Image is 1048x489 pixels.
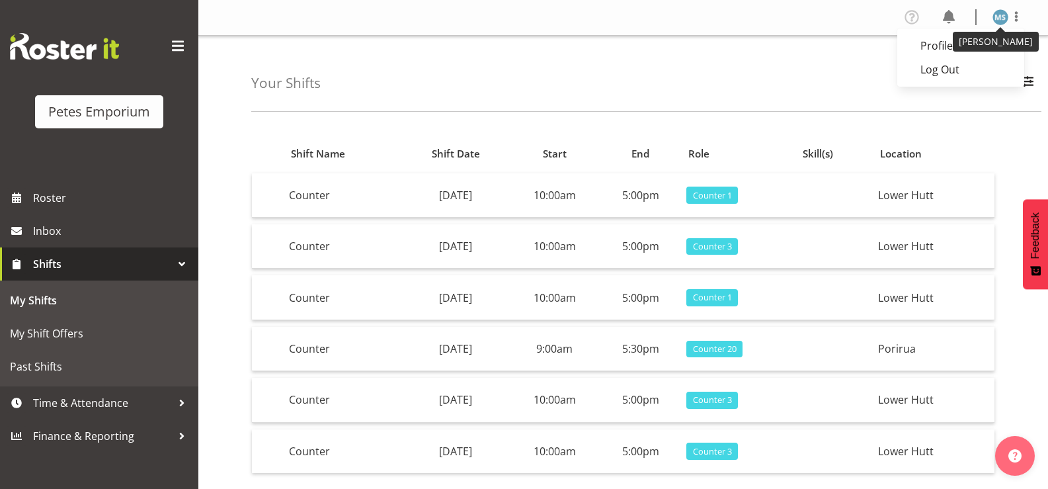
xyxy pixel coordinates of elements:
[693,445,732,458] span: Counter 3
[401,224,509,269] td: [DATE]
[600,327,681,371] td: 5:30pm
[10,357,188,377] span: Past Shifts
[600,378,681,422] td: 5:00pm
[284,275,402,320] td: Counter
[10,324,188,343] span: My Shift Offers
[284,173,402,218] td: Counter
[284,378,402,422] td: Counter
[510,275,600,320] td: 10:00am
[600,173,681,218] td: 5:00pm
[48,102,150,122] div: Petes Emporium
[33,393,172,413] span: Time & Attendance
[992,9,1008,25] img: maureen-sellwood712.jpg
[543,146,567,161] span: Start
[3,317,195,350] a: My Shift Offers
[873,378,994,422] td: Lower Hutt
[631,146,649,161] span: End
[10,33,119,60] img: Rosterit website logo
[510,327,600,371] td: 9:00am
[873,224,994,269] td: Lower Hutt
[873,275,994,320] td: Lower Hutt
[873,173,994,218] td: Lower Hutt
[401,378,509,422] td: [DATE]
[1023,199,1048,289] button: Feedback - Show survey
[3,350,195,383] a: Past Shifts
[251,75,321,91] h4: Your Shifts
[284,327,402,371] td: Counter
[693,394,732,406] span: Counter 3
[432,146,480,161] span: Shift Date
[693,291,732,304] span: Counter 1
[803,146,833,161] span: Skill(s)
[600,275,681,320] td: 5:00pm
[693,189,732,202] span: Counter 1
[510,224,600,269] td: 10:00am
[600,224,681,269] td: 5:00pm
[401,275,509,320] td: [DATE]
[1029,212,1041,259] span: Feedback
[1008,449,1022,463] img: help-xxl-2.png
[897,58,1024,81] a: Log Out
[600,429,681,473] td: 5:00pm
[401,429,509,473] td: [DATE]
[693,343,737,355] span: Counter 20
[284,429,402,473] td: Counter
[401,327,509,371] td: [DATE]
[401,173,509,218] td: [DATE]
[880,146,922,161] span: Location
[3,284,195,317] a: My Shifts
[33,221,192,241] span: Inbox
[897,34,1024,58] a: Profile
[510,378,600,422] td: 10:00am
[510,173,600,218] td: 10:00am
[291,146,345,161] span: Shift Name
[688,146,709,161] span: Role
[33,426,172,446] span: Finance & Reporting
[33,254,172,274] span: Shifts
[873,429,994,473] td: Lower Hutt
[284,224,402,269] td: Counter
[510,429,600,473] td: 10:00am
[33,188,192,208] span: Roster
[1014,69,1041,98] button: Filter Employees
[873,327,994,371] td: Porirua
[10,290,188,310] span: My Shifts
[693,240,732,253] span: Counter 3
